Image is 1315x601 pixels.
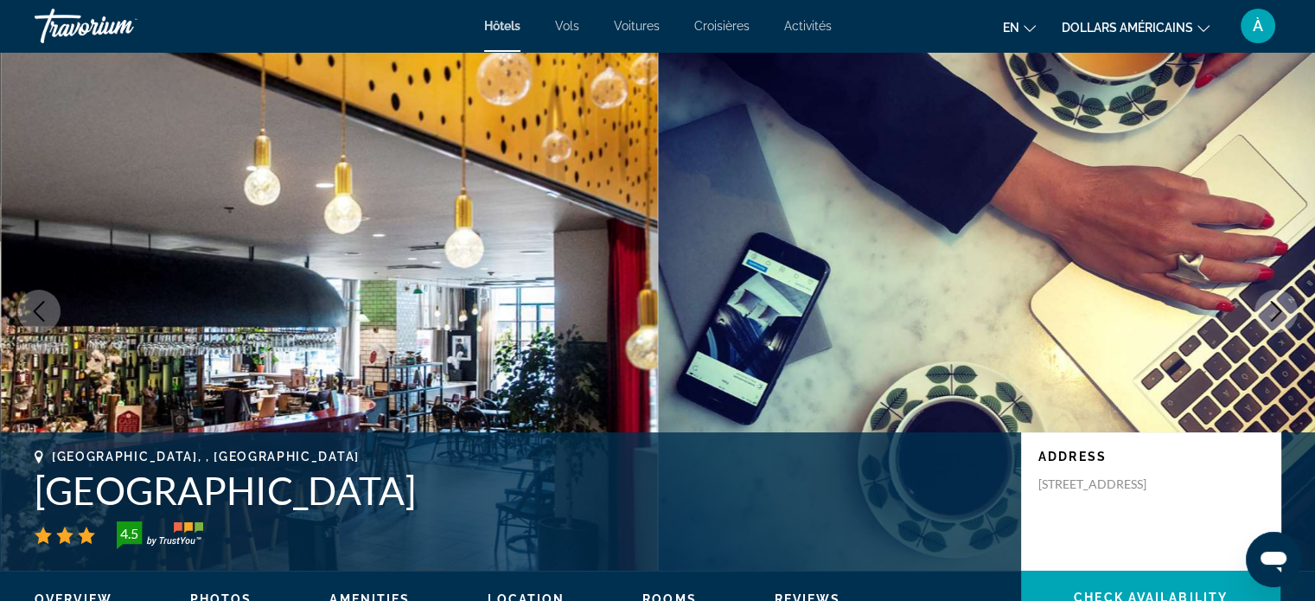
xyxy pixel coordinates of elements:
a: Croisières [694,19,750,33]
iframe: Bouton de lancement de la fenêtre de messagerie [1246,532,1301,587]
span: [GEOGRAPHIC_DATA], , [GEOGRAPHIC_DATA] [52,450,360,464]
button: Menu utilisateur [1235,8,1280,44]
h1: [GEOGRAPHIC_DATA] [35,468,1004,513]
button: Previous image [17,290,61,333]
button: Changer de langue [1003,15,1036,40]
a: Hôtels [484,19,520,33]
p: Address [1038,450,1263,464]
img: trustyou-badge-hor.svg [117,521,203,549]
a: Voitures [614,19,660,33]
font: À [1253,16,1263,35]
button: Next image [1254,290,1298,333]
font: en [1003,21,1019,35]
a: Travorium [35,3,207,48]
div: 4.5 [112,523,146,544]
a: Vols [555,19,579,33]
font: dollars américains [1062,21,1193,35]
p: [STREET_ADDRESS] [1038,476,1177,492]
button: Changer de devise [1062,15,1210,40]
a: Activités [784,19,832,33]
